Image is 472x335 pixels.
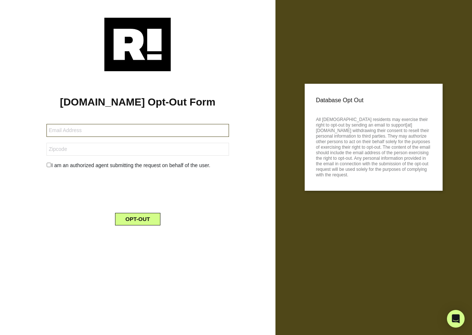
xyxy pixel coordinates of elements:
p: All [DEMOGRAPHIC_DATA] residents may exercise their right to opt-out by sending an email to suppo... [316,115,431,178]
img: Retention.com [104,18,171,71]
p: Database Opt Out [316,95,431,106]
iframe: reCAPTCHA [81,175,194,204]
div: Open Intercom Messenger [447,310,465,328]
button: OPT-OUT [115,213,160,225]
input: Zipcode [46,143,229,156]
h1: [DOMAIN_NAME] Opt-Out Form [11,96,264,108]
div: I am an authorized agent submitting the request on behalf of the user. [41,162,234,169]
input: Email Address [46,124,229,137]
